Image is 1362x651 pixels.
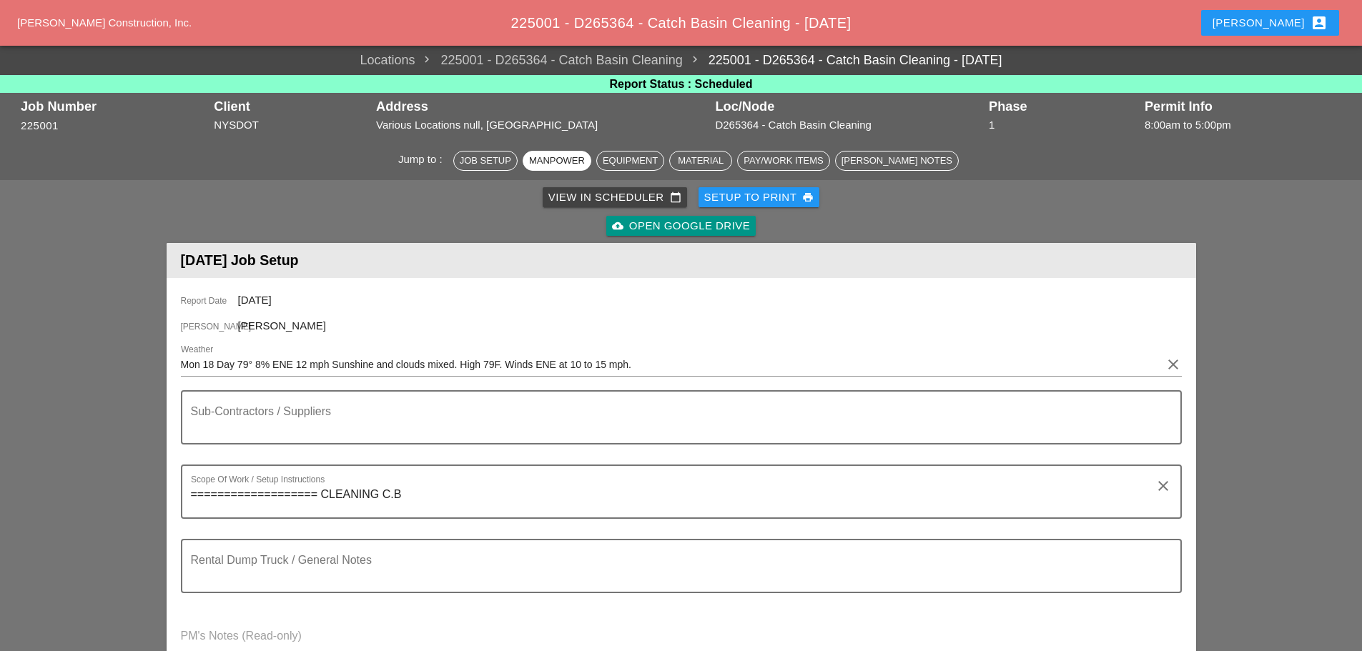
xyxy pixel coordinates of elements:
a: 225001 - D265364 - Catch Basin Cleaning - [DATE] [683,51,1002,70]
a: Locations [360,51,415,70]
span: [PERSON_NAME] [181,320,238,333]
span: 225001 - D265364 - Catch Basin Cleaning - [DATE] [511,15,852,31]
a: [PERSON_NAME] Construction, Inc. [17,16,192,29]
textarea: Scope Of Work / Setup Instructions [191,483,1160,517]
span: Report Date [181,294,238,307]
i: calendar_today [670,192,681,203]
a: View in Scheduler [543,187,687,207]
div: Permit Info [1145,99,1341,114]
div: 8:00am to 5:00pm [1145,117,1341,134]
i: account_box [1311,14,1328,31]
a: Open Google Drive [606,216,756,236]
div: NYSDOT [214,117,369,134]
div: [PERSON_NAME] Notes [842,154,952,168]
header: [DATE] Job Setup [167,243,1196,278]
i: print [802,192,814,203]
div: Manpower [529,154,585,168]
div: Various Locations null, [GEOGRAPHIC_DATA] [376,117,708,134]
button: Manpower [523,151,591,171]
button: [PERSON_NAME] [1201,10,1339,36]
div: Loc/Node [715,99,982,114]
div: Pay/Work Items [744,154,823,168]
div: D265364 - Catch Basin Cleaning [715,117,982,134]
button: [PERSON_NAME] Notes [835,151,959,171]
div: Material [676,154,726,168]
span: [PERSON_NAME] [238,319,326,332]
button: Material [669,151,732,171]
i: clear [1165,356,1182,373]
div: Job Number [21,99,207,114]
button: Setup to Print [699,187,820,207]
div: 1 [989,117,1138,134]
span: Jump to : [398,153,448,165]
div: Open Google Drive [612,218,750,234]
div: Address [376,99,708,114]
button: Equipment [596,151,664,171]
span: 225001 - D265364 - Catch Basin Cleaning [415,51,682,70]
i: clear [1155,477,1172,495]
button: Job Setup [453,151,518,171]
textarea: Sub-Contractors / Suppliers [191,409,1160,443]
textarea: Rental Dump Truck / General Notes [191,557,1160,592]
span: [DATE] [238,294,272,306]
div: Client [214,99,369,114]
div: [PERSON_NAME] [1213,14,1328,31]
div: Phase [989,99,1138,114]
input: Weather [181,353,1162,376]
div: Equipment [603,154,658,168]
i: cloud_upload [612,220,623,232]
div: View in Scheduler [548,189,681,206]
div: Setup to Print [704,189,814,206]
button: Pay/Work Items [737,151,829,171]
div: Job Setup [460,154,511,168]
button: 225001 [21,118,59,134]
